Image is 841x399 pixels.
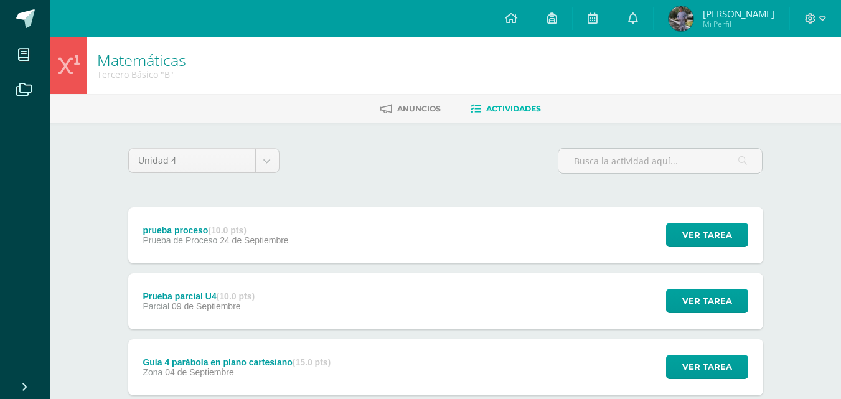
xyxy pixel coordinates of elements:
span: Ver tarea [682,355,732,378]
span: 24 de Septiembre [220,235,289,245]
div: Prueba parcial U4 [143,291,255,301]
span: Prueba de Proceso [143,235,217,245]
span: Unidad 4 [138,149,246,172]
span: Ver tarea [682,223,732,246]
div: Tercero Básico 'B' [97,68,186,80]
span: Ver tarea [682,289,732,312]
strong: (15.0 pts) [293,357,331,367]
input: Busca la actividad aquí... [558,149,762,173]
img: 07ac15f526a8d40e02b55d4bede13cd9.png [669,6,693,31]
div: prueba proceso [143,225,288,235]
div: Guía 4 parábola en plano cartesiano [143,357,331,367]
button: Ver tarea [666,355,748,379]
strong: (10.0 pts) [217,291,255,301]
span: Actividades [486,104,541,113]
strong: (10.0 pts) [208,225,246,235]
a: Anuncios [380,99,441,119]
a: Unidad 4 [129,149,279,172]
span: Mi Perfil [703,19,774,29]
a: Matemáticas [97,49,186,70]
button: Ver tarea [666,223,748,247]
span: 09 de Septiembre [172,301,241,311]
span: [PERSON_NAME] [703,7,774,20]
a: Actividades [471,99,541,119]
span: Zona [143,367,162,377]
span: Parcial [143,301,169,311]
button: Ver tarea [666,289,748,313]
span: 04 de Septiembre [165,367,234,377]
span: Anuncios [397,104,441,113]
h1: Matemáticas [97,51,186,68]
